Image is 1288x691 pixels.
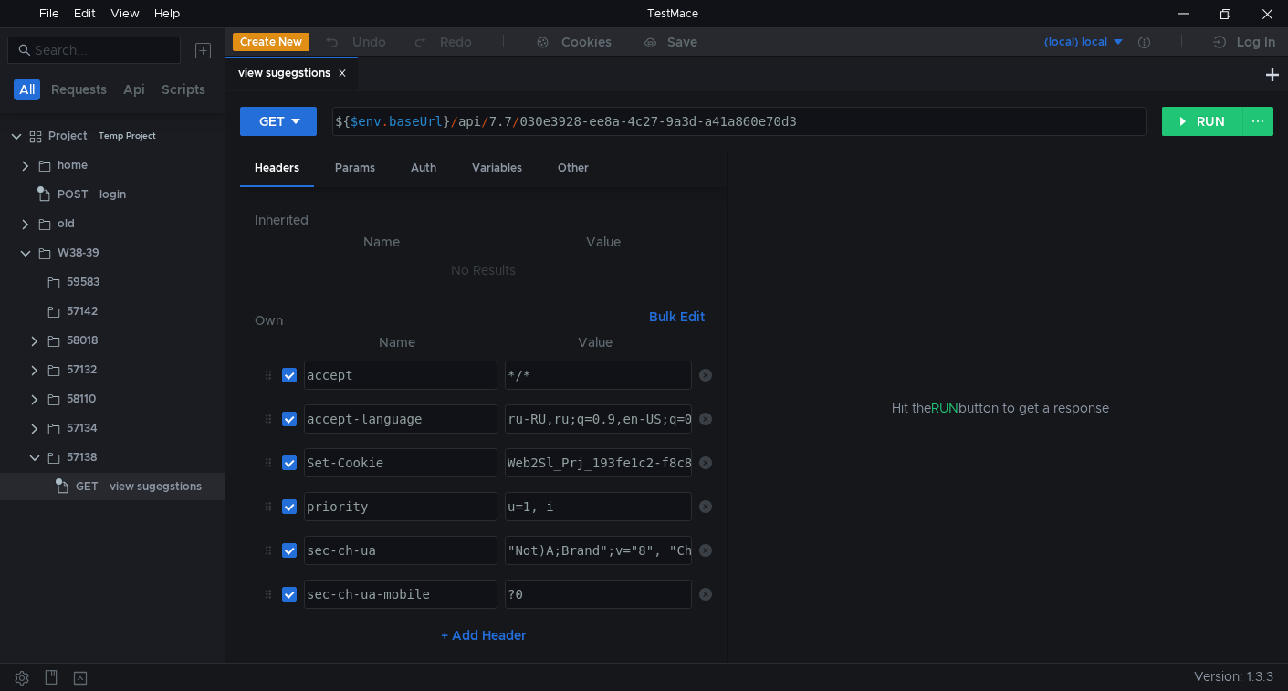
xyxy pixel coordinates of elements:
input: Search... [35,40,170,60]
div: old [58,210,75,237]
button: All [14,79,40,100]
div: W38-39 [58,239,99,267]
th: Name [297,331,497,353]
div: Save [667,36,697,48]
th: Value [495,231,712,253]
span: RUN [931,400,958,416]
button: Requests [46,79,112,100]
button: Api [118,79,151,100]
div: Project [48,122,88,150]
div: 58110 [67,385,96,413]
div: 57134 [67,414,98,442]
div: Log In [1237,31,1275,53]
button: RUN [1162,107,1243,136]
button: Scripts [156,79,211,100]
th: Value [497,331,692,353]
button: + Add Header [434,624,534,646]
span: Version: 1.3.3 [1194,664,1273,690]
div: login [99,181,126,208]
button: Create New [233,33,309,51]
div: 58018 [67,327,98,354]
h6: Inherited [255,209,712,231]
div: view sugegstions [110,473,202,500]
div: 57142 [67,298,98,325]
span: GET [76,473,99,500]
div: 57132 [67,356,97,383]
div: GET [259,111,285,131]
div: Auth [396,152,451,185]
button: (local) local [999,27,1126,57]
div: 57138 [67,444,97,471]
div: 59583 [67,268,99,296]
span: Hit the button to get a response [892,398,1109,418]
div: Headers [240,152,314,187]
div: Temp Project [99,122,156,150]
div: Redo [440,31,472,53]
nz-embed-empty: No Results [451,262,516,278]
span: POST [58,181,89,208]
div: Cookies [561,31,612,53]
button: GET [240,107,317,136]
div: home [58,152,88,179]
div: Undo [352,31,386,53]
div: Params [320,152,390,185]
div: Variables [457,152,537,185]
button: Bulk Edit [642,306,712,328]
th: Name [269,231,495,253]
div: Other [543,152,603,185]
button: Undo [309,28,399,56]
button: Redo [399,28,485,56]
h6: Own [255,309,642,331]
div: (local) local [1044,34,1107,51]
div: view sugegstions [238,64,347,83]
